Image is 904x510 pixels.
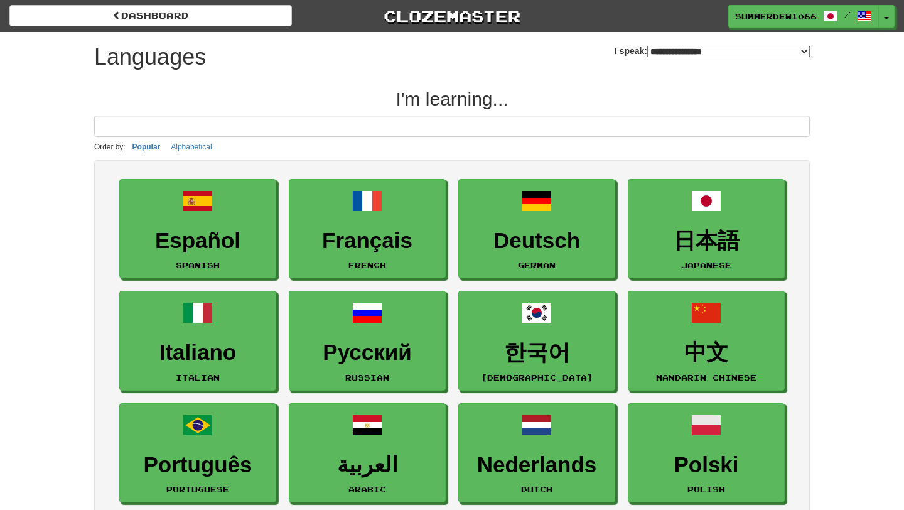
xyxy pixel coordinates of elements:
small: Order by: [94,143,126,151]
h3: 한국어 [465,340,608,365]
select: I speak: [647,46,810,57]
a: dashboard [9,5,292,26]
a: 日本語Japanese [628,179,785,279]
label: I speak: [615,45,810,57]
a: EspañolSpanish [119,179,276,279]
a: FrançaisFrench [289,179,446,279]
a: SummerDew1066 / [728,5,879,28]
h3: Français [296,229,439,253]
a: العربيةArabic [289,403,446,503]
a: PortuguêsPortuguese [119,403,276,503]
a: 中文Mandarin Chinese [628,291,785,391]
h3: Deutsch [465,229,608,253]
small: Mandarin Chinese [656,373,756,382]
h3: 中文 [635,340,778,365]
h3: Nederlands [465,453,608,477]
a: РусскийRussian [289,291,446,391]
small: German [518,261,556,269]
h3: 日本語 [635,229,778,253]
span: SummerDew1066 [735,11,817,22]
a: PolskiPolish [628,403,785,503]
h3: Italiano [126,340,269,365]
h3: Español [126,229,269,253]
h3: Polski [635,453,778,477]
small: Japanese [681,261,731,269]
h3: Português [126,453,269,477]
button: Popular [129,140,164,154]
a: DeutschGerman [458,179,615,279]
a: NederlandsDutch [458,403,615,503]
h3: Русский [296,340,439,365]
small: Russian [345,373,389,382]
small: Arabic [348,485,386,494]
small: Dutch [521,485,552,494]
button: Alphabetical [167,140,215,154]
a: Clozemaster [311,5,593,27]
small: Portuguese [166,485,229,494]
h3: العربية [296,453,439,477]
small: French [348,261,386,269]
small: Italian [176,373,220,382]
h2: I'm learning... [94,89,810,109]
small: Spanish [176,261,220,269]
a: 한국어[DEMOGRAPHIC_DATA] [458,291,615,391]
span: / [844,10,851,19]
small: [DEMOGRAPHIC_DATA] [481,373,593,382]
a: ItalianoItalian [119,291,276,391]
small: Polish [687,485,725,494]
h1: Languages [94,45,206,70]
